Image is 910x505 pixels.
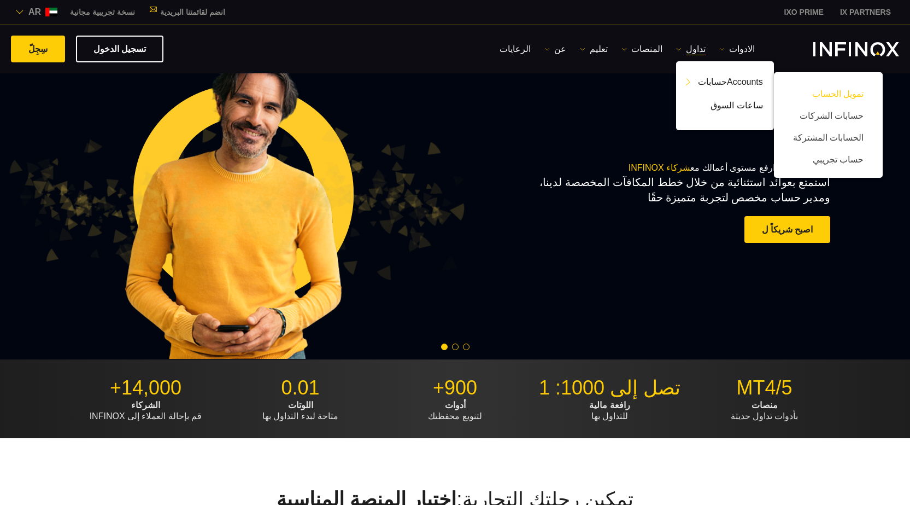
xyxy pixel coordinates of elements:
[788,42,899,56] a: INFINOX Logo
[776,7,832,18] a: INFINOX
[537,400,683,422] p: للتداول بها
[441,344,448,350] span: Go to slide 3
[785,127,872,149] a: الحسابات المشتركة
[785,83,872,105] a: تمويل الحساب
[719,43,755,56] a: الادوات
[512,175,830,205] p: استمتع بعوائد استثنائية من خلال خطط المكافآت المخصصة لدينا، ومدير حساب مخصص لتجربة متميزة حقًا
[744,216,831,243] a: اصبح شريكاً ل
[24,5,45,19] span: ar
[227,376,374,400] p: 0.01
[676,96,774,119] a: ساعات السوق
[62,7,143,18] a: INFINOX MENU
[676,72,774,96] a: Accountsحسابات
[691,376,838,400] p: MT4/5
[785,105,872,127] a: حسابات الشركات
[73,376,219,400] p: 14,000+
[143,8,233,16] a: انضم لقائمتنا البريدية
[131,400,160,410] strong: الشركاء
[500,43,531,56] a: الرعايات
[629,163,690,172] span: شركاء INFINOX
[76,36,163,62] a: تسجيل الدخول
[445,400,466,410] strong: أدوات
[382,400,529,422] p: لتنويع محفظتك
[785,149,872,171] a: حساب تجريبي
[288,400,313,410] strong: اللوتات
[463,344,469,350] span: Go to slide 1
[580,43,608,56] a: تعليم
[621,43,662,56] a: المنصات
[227,400,374,422] p: متاحة لبدء التداول بها
[832,7,899,18] a: INFINOX
[73,400,219,422] p: قم بإحالة العملاء إلى INFINOX
[544,43,566,56] a: عن
[452,344,459,350] span: Go to slide 2
[589,400,630,410] strong: رافعة مالية
[691,400,838,422] p: بأدوات تداول حديثة
[382,376,529,400] p: 900+
[432,145,830,263] div: شراكة متميزة، ارفع مستوى أعمالك مع
[11,36,65,62] a: سِجِلّ
[752,400,778,410] strong: منصات
[676,43,706,56] a: تداول
[537,376,683,400] p: تصل إلى 1000: 1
